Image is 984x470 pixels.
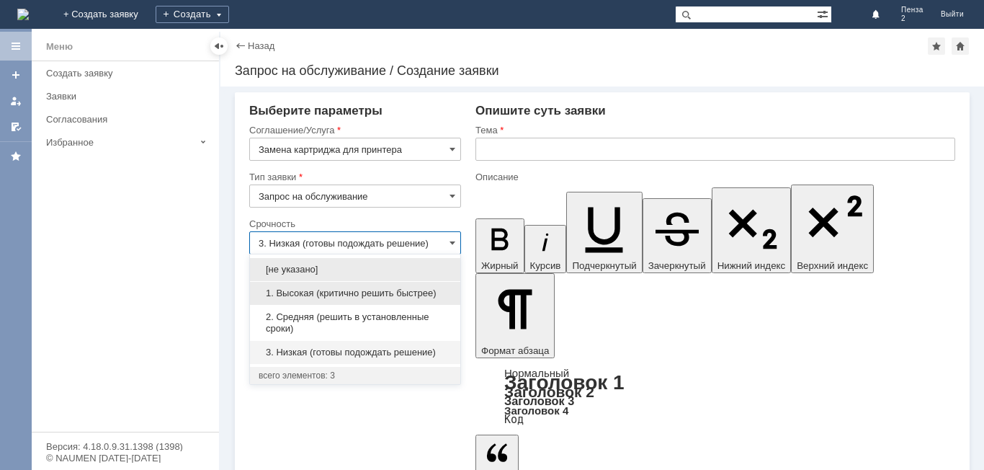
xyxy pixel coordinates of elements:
span: Нижний индекс [717,260,786,271]
button: Верхний индекс [791,185,874,273]
div: Меню [46,38,73,56]
button: Подчеркнутый [566,192,642,273]
div: Сделать домашней страницей [952,37,969,55]
span: [не указано] [259,264,452,275]
a: Заголовок 2 [504,383,594,400]
span: Выберите параметры [249,104,383,117]
span: Жирный [481,260,519,271]
img: logo [17,9,29,20]
a: Заголовок 3 [504,394,574,407]
button: Жирный [475,218,524,273]
div: Согласования [46,114,210,125]
div: Формат абзаца [475,368,955,425]
span: Формат абзаца [481,345,549,356]
span: Опишите суть заявки [475,104,606,117]
div: Запрос на обслуживание / Создание заявки [235,63,970,78]
div: Заявки [46,91,210,102]
div: Описание [475,172,952,182]
button: Курсив [524,225,567,273]
div: © NAUMEN [DATE]-[DATE] [46,453,205,463]
a: Перейти на домашнюю страницу [17,9,29,20]
a: Нормальный [504,367,569,379]
div: Добавить в избранное [928,37,945,55]
a: Создать заявку [4,63,27,87]
button: Зачеркнутый [643,198,712,273]
div: Избранное [46,137,194,148]
a: Заголовок 4 [504,404,568,417]
span: Расширенный поиск [817,6,831,20]
div: Создать [156,6,229,23]
button: Формат абзаца [475,273,555,358]
span: 1. Высокая (критично решить быстрее) [259,288,452,299]
a: Заголовок 1 [504,371,625,394]
a: Согласования [40,108,216,130]
span: 2. Средняя (решить в установленные сроки) [259,311,452,334]
button: Нижний индекс [712,187,792,273]
a: Код [504,413,524,426]
span: Пенза [901,6,923,14]
a: Мои заявки [4,89,27,112]
div: Скрыть меню [210,37,228,55]
span: 2 [901,14,923,23]
div: Тема [475,125,952,135]
span: Подчеркнутый [572,260,636,271]
div: Версия: 4.18.0.9.31.1398 (1398) [46,442,205,451]
div: Соглашение/Услуга [249,125,458,135]
span: Зачеркнутый [648,260,706,271]
div: Тип заявки [249,172,458,182]
div: Срочность [249,219,458,229]
a: Назад [248,40,274,51]
a: Мои согласования [4,115,27,138]
a: Создать заявку [40,62,216,84]
div: всего элементов: 3 [259,370,452,381]
span: Курсив [530,260,561,271]
span: 3. Низкая (готовы подождать решение) [259,347,452,358]
a: Заявки [40,85,216,107]
span: Верхний индекс [797,260,868,271]
div: Создать заявку [46,68,210,79]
